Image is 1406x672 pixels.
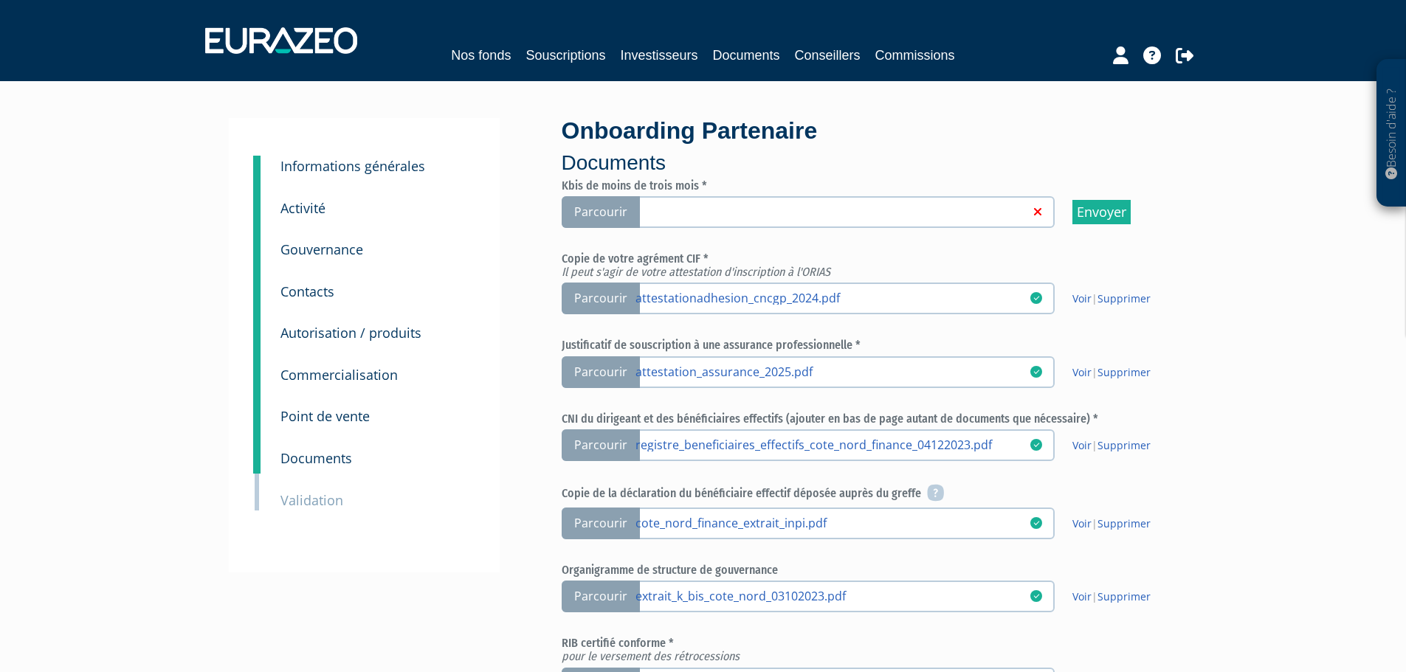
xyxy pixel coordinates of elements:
h6: Organigramme de structure de gouvernance [562,564,1178,577]
a: Investisseurs [620,45,697,66]
small: Informations générales [280,157,425,175]
a: 8 [253,344,261,390]
a: attestationadhesion_cncgp_2024.pdf [635,290,1030,305]
a: Voir [1072,516,1092,530]
a: 9 [253,386,261,432]
h6: CNI du dirigeant et des bénéficiaires effectifs (ajouter en bas de page autant de documents que n... [562,412,1178,426]
span: | [1072,438,1151,453]
span: | [1072,589,1151,604]
span: Parcourir [562,508,640,539]
a: Voir [1072,365,1092,379]
i: 18/08/2025 14:13 [1030,439,1042,451]
span: Parcourir [562,581,640,612]
small: Activité [280,199,325,217]
em: Il peut s'agir de votre attestation d'inscription à l'ORIAS [562,265,830,279]
h6: Justificatif de souscription à une assurance professionnelle * [562,339,1178,352]
a: Supprimer [1097,589,1151,603]
a: 3 [253,156,261,185]
span: Parcourir [562,429,640,461]
span: | [1072,365,1151,380]
a: Voir [1072,438,1092,452]
span: Parcourir [562,356,640,388]
small: Autorisation / produits [280,324,421,342]
input: Envoyer [1072,200,1131,224]
a: 7 [253,302,261,348]
a: Supprimer [1097,291,1151,305]
h6: Copie de la déclaration du bénéficiaire effectif déposée auprès du greffe [562,485,1178,503]
i: 18/08/2025 14:09 [1030,517,1042,529]
a: Conseillers [795,45,861,66]
small: Point de vente [280,407,370,425]
a: Commissions [875,45,955,66]
em: pour le versement des rétrocessions [562,649,740,663]
i: 18/08/2025 14:09 [1030,292,1042,304]
span: | [1072,516,1151,531]
h6: RIB certifié conforme * [562,637,1178,662]
a: Supprimer [1097,438,1151,452]
p: Besoin d'aide ? [1383,67,1400,200]
a: Voir [1072,589,1092,603]
span: Parcourir [562,283,640,314]
div: Onboarding Partenaire [562,114,1178,178]
a: Supprimer [1097,365,1151,379]
a: Voir [1072,291,1092,305]
a: attestation_assurance_2025.pdf [635,364,1030,378]
a: cote_nord_finance_extrait_inpi.pdf [635,515,1030,530]
a: extrait_k_bis_cote_nord_03102023.pdf [635,588,1030,603]
a: 6 [253,261,261,307]
h6: Kbis de moins de trois mois * [562,179,1178,193]
small: Commercialisation [280,366,398,384]
small: Validation [280,491,343,509]
a: Souscriptions [525,45,605,66]
a: 4 [253,178,261,224]
small: Contacts [280,283,334,300]
p: Documents [562,148,1178,178]
a: Nos fonds [451,45,511,66]
i: 18/08/2025 14:14 [1030,366,1042,378]
small: Gouvernance [280,240,363,258]
span: | [1072,291,1151,306]
i: 18/08/2025 14:09 [1030,590,1042,602]
span: Parcourir [562,196,640,228]
small: Documents [280,449,352,467]
a: Supprimer [1097,516,1151,530]
a: registre_beneficiaires_effectifs_cote_nord_finance_04122023.pdf [635,437,1030,451]
img: 1732889491-logotype_eurazeo_blanc_rvb.png [205,27,357,54]
a: 10 [253,428,261,474]
a: 5 [253,219,261,265]
a: Documents [713,45,780,66]
h6: Copie de votre agrément CIF * [562,252,1178,278]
